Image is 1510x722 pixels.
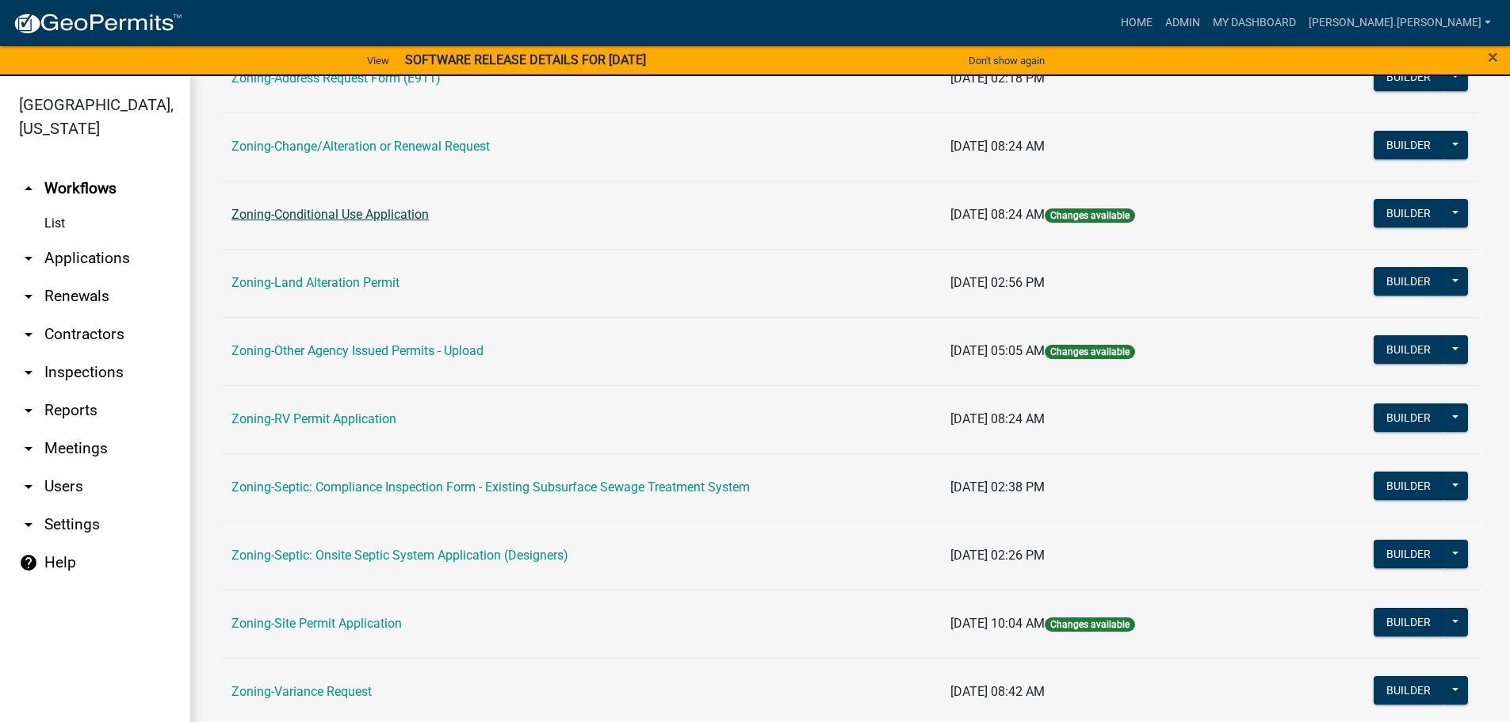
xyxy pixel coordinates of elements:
[19,249,38,268] i: arrow_drop_down
[950,548,1045,563] span: [DATE] 02:26 PM
[1374,131,1443,159] button: Builder
[1488,46,1498,68] span: ×
[19,325,38,344] i: arrow_drop_down
[19,477,38,496] i: arrow_drop_down
[1045,345,1135,359] span: Changes available
[1374,540,1443,568] button: Builder
[231,207,429,222] a: Zoning-Conditional Use Application
[231,548,568,563] a: Zoning-Septic: Onsite Septic System Application (Designers)
[19,363,38,382] i: arrow_drop_down
[19,287,38,306] i: arrow_drop_down
[1374,335,1443,364] button: Builder
[950,411,1045,426] span: [DATE] 08:24 AM
[950,479,1045,495] span: [DATE] 02:38 PM
[1374,199,1443,227] button: Builder
[1206,8,1302,38] a: My Dashboard
[1045,208,1135,223] span: Changes available
[950,207,1045,222] span: [DATE] 08:24 AM
[1374,608,1443,636] button: Builder
[1374,63,1443,91] button: Builder
[950,275,1045,290] span: [DATE] 02:56 PM
[1045,617,1135,632] span: Changes available
[1374,676,1443,705] button: Builder
[950,139,1045,154] span: [DATE] 08:24 AM
[1488,48,1498,67] button: Close
[950,343,1045,358] span: [DATE] 05:05 AM
[950,616,1045,631] span: [DATE] 10:04 AM
[231,684,372,699] a: Zoning-Variance Request
[231,139,490,154] a: Zoning-Change/Alteration or Renewal Request
[950,71,1045,86] span: [DATE] 02:18 PM
[231,343,484,358] a: Zoning-Other Agency Issued Permits - Upload
[19,439,38,458] i: arrow_drop_down
[231,71,441,86] a: Zoning-Address Request Form (E911)
[1374,403,1443,432] button: Builder
[361,48,396,74] a: View
[1159,8,1206,38] a: Admin
[950,684,1045,699] span: [DATE] 08:42 AM
[231,275,399,290] a: Zoning-Land Alteration Permit
[405,52,646,67] strong: SOFTWARE RELEASE DETAILS FOR [DATE]
[231,479,750,495] a: Zoning-Septic: Compliance Inspection Form - Existing Subsurface Sewage Treatment System
[19,179,38,198] i: arrow_drop_up
[962,48,1051,74] button: Don't show again
[231,411,396,426] a: Zoning-RV Permit Application
[19,515,38,534] i: arrow_drop_down
[1374,472,1443,500] button: Builder
[1302,8,1497,38] a: [PERSON_NAME].[PERSON_NAME]
[19,553,38,572] i: help
[1374,267,1443,296] button: Builder
[231,616,402,631] a: Zoning-Site Permit Application
[1114,8,1159,38] a: Home
[19,401,38,420] i: arrow_drop_down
